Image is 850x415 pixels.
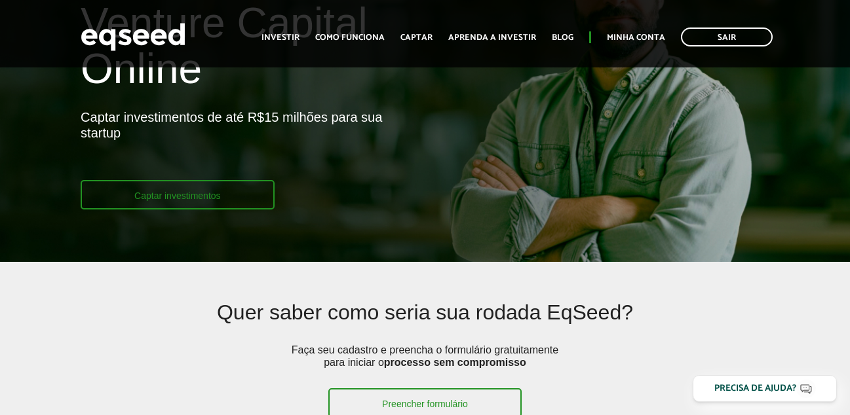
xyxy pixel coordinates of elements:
[400,33,433,42] a: Captar
[384,357,526,368] strong: processo sem compromisso
[287,344,562,388] p: Faça seu cadastro e preencha o formulário gratuitamente para iniciar o
[81,180,275,209] a: Captar investimentos
[151,301,699,344] h2: Quer saber como seria sua rodada EqSeed?
[315,33,385,42] a: Como funciona
[448,33,536,42] a: Aprenda a investir
[81,109,415,180] p: Captar investimentos de até R$15 milhões para sua startup
[81,20,185,54] img: EqSeed
[607,33,665,42] a: Minha conta
[261,33,299,42] a: Investir
[552,33,573,42] a: Blog
[681,27,773,46] a: Sair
